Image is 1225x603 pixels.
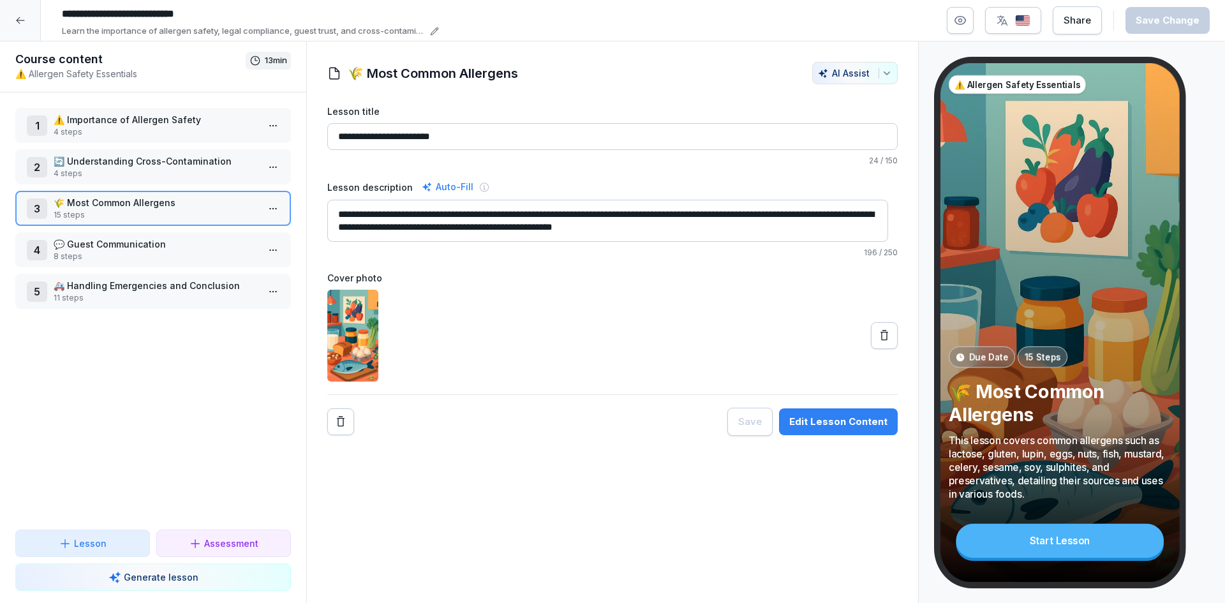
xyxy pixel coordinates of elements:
[812,62,898,84] button: AI Assist
[54,237,258,251] p: 💬 Guest Communication
[54,168,258,179] p: 4 steps
[327,181,413,194] label: Lesson description
[15,191,291,226] div: 3🌾 Most Common Allergens15 steps
[738,415,762,429] div: Save
[1125,7,1210,34] button: Save Change
[27,157,47,177] div: 2
[27,240,47,260] div: 4
[1064,13,1091,27] div: Share
[956,524,1164,558] div: Start Lesson
[15,52,246,67] h1: Course content
[864,248,877,257] span: 196
[327,105,898,118] label: Lesson title
[869,156,879,165] span: 24
[204,537,258,550] p: Assessment
[27,115,47,136] div: 1
[969,350,1008,363] p: Due Date
[954,78,1081,91] p: ⚠️ Allergen Safety Essentials
[54,251,258,262] p: 8 steps
[15,67,246,80] p: ⚠️ Allergen Safety Essentials
[779,408,898,435] button: Edit Lesson Content
[62,25,426,38] p: Learn the importance of allergen safety, legal compliance, guest trust, and cross-contamination p...
[1015,15,1030,27] img: us.svg
[15,232,291,267] div: 4💬 Guest Communication8 steps
[789,415,887,429] div: Edit Lesson Content
[124,570,198,584] p: Generate lesson
[54,209,258,221] p: 15 steps
[54,154,258,168] p: 🔄 Understanding Cross-Contamination
[54,196,258,209] p: 🌾 Most Common Allergens
[54,279,258,292] p: 🚑 Handling Emergencies and Conclusion
[15,274,291,309] div: 5🚑 Handling Emergencies and Conclusion11 steps
[949,433,1171,500] p: This lesson covers common allergens such as lactose, gluten, lupin, eggs, nuts, fish, mustard, ce...
[949,380,1171,426] p: 🌾 Most Common Allergens
[15,563,291,591] button: Generate lesson
[1136,13,1199,27] div: Save Change
[327,408,354,435] button: Remove
[27,198,47,219] div: 3
[54,292,258,304] p: 11 steps
[818,68,892,78] div: AI Assist
[15,108,291,143] div: 1⚠️ Importance of Allergen Safety4 steps
[327,271,898,285] label: Cover photo
[54,113,258,126] p: ⚠️ Importance of Allergen Safety
[74,537,107,550] p: Lesson
[15,149,291,184] div: 2🔄 Understanding Cross-Contamination4 steps
[156,530,291,557] button: Assessment
[419,179,476,195] div: Auto-Fill
[27,281,47,302] div: 5
[54,126,258,138] p: 4 steps
[1024,350,1060,363] p: 15 Steps
[265,54,287,67] p: 13 min
[327,155,898,167] p: / 150
[727,408,773,436] button: Save
[348,64,518,83] h1: 🌾 Most Common Allergens
[327,290,378,382] img: gybuoaseszeb2ejyr8nhrb4v.png
[15,530,150,557] button: Lesson
[327,247,898,258] p: / 250
[1053,6,1102,34] button: Share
